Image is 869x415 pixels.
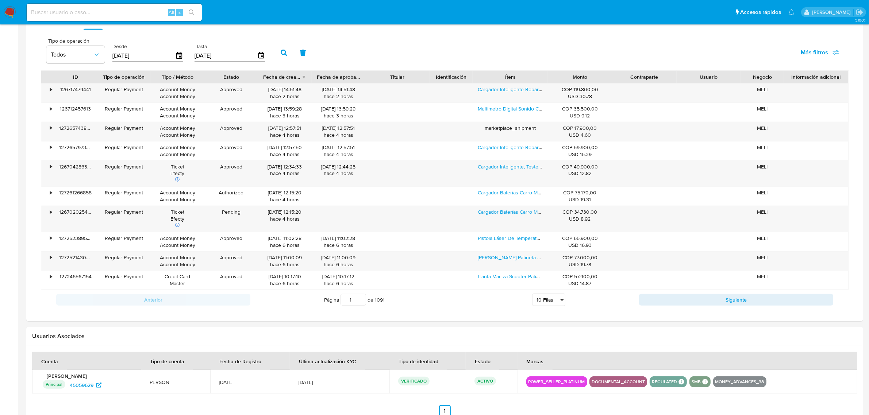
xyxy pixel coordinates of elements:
[788,9,795,15] a: Notificaciones
[169,9,174,16] span: Alt
[812,9,853,16] p: camila.baquero@mercadolibre.com.co
[32,333,857,340] h2: Usuarios Asociados
[855,17,865,23] span: 3.160.1
[184,7,199,18] button: search-icon
[740,8,781,16] span: Accesos rápidos
[856,8,864,16] a: Salir
[178,9,181,16] span: s
[27,8,202,17] input: Buscar usuario o caso...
